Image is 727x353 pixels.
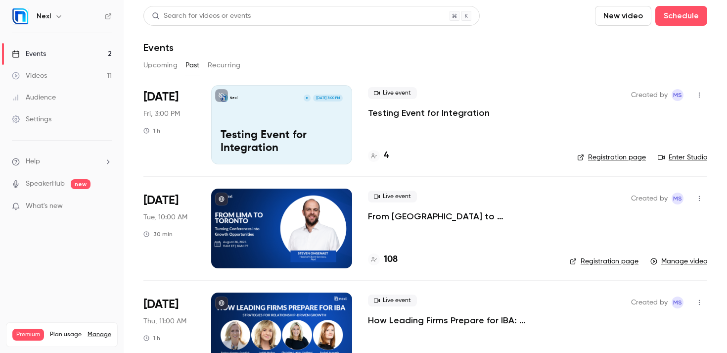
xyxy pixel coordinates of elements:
div: Settings [12,114,51,124]
span: Help [26,156,40,167]
span: Melissa Strauss [672,297,683,308]
h4: 108 [384,253,398,266]
span: [DATE] [143,193,179,208]
a: Manage [88,331,111,339]
span: Tue, 10:00 AM [143,212,187,222]
span: Melissa Strauss [672,193,683,204]
a: Testing Event for Integration [368,107,490,119]
div: M [303,94,311,102]
div: 1 h [143,334,160,342]
div: Events [12,49,46,59]
img: Nexl [12,8,28,24]
span: Live event [368,87,417,99]
button: New video [595,6,651,26]
a: Enter Studio [658,152,707,162]
div: 30 min [143,230,173,238]
span: [DATE] [143,89,179,105]
span: MS [673,297,682,308]
div: 1 h [143,127,160,135]
div: Search for videos or events [152,11,251,21]
a: Manage video [650,256,707,266]
a: How Leading Firms Prepare for IBA: Strategies for Relationship-Driven Growth [368,314,554,326]
span: MS [673,193,682,204]
a: Registration page [570,256,638,266]
h1: Events [143,42,174,53]
h4: 4 [384,149,389,162]
a: 108 [368,253,398,266]
span: Live event [368,191,417,202]
span: Live event [368,295,417,306]
button: Upcoming [143,57,178,73]
a: Registration page [577,152,646,162]
a: From [GEOGRAPHIC_DATA] to [GEOGRAPHIC_DATA]: Turning Conferences into Growth Opportunities [368,210,554,222]
span: [DATE] 3:00 PM [313,95,342,101]
button: Recurring [208,57,241,73]
span: new [71,179,91,189]
span: Plan usage [50,331,82,339]
span: Created by [631,193,668,204]
span: Created by [631,297,668,308]
div: Videos [12,71,47,81]
span: Fri, 3:00 PM [143,109,180,119]
a: 4 [368,149,389,162]
div: Audience [12,93,56,102]
li: help-dropdown-opener [12,156,112,167]
div: Aug 29 Fri, 3:00 PM (America/Chicago) [143,85,195,164]
button: Past [185,57,200,73]
button: Schedule [655,6,707,26]
div: Aug 26 Tue, 10:00 AM (America/Chicago) [143,189,195,268]
p: Nexl [230,96,237,101]
h6: Nexl [37,11,51,21]
span: Thu, 11:00 AM [143,316,186,326]
a: SpeakerHub [26,179,65,189]
span: Melissa Strauss [672,89,683,101]
span: What's new [26,201,63,211]
span: [DATE] [143,297,179,312]
span: MS [673,89,682,101]
span: Created by [631,89,668,101]
a: Testing Event for IntegrationNexlM[DATE] 3:00 PMTesting Event for Integration [211,85,352,164]
span: Premium [12,329,44,341]
p: Testing Event for Integration [221,129,343,155]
